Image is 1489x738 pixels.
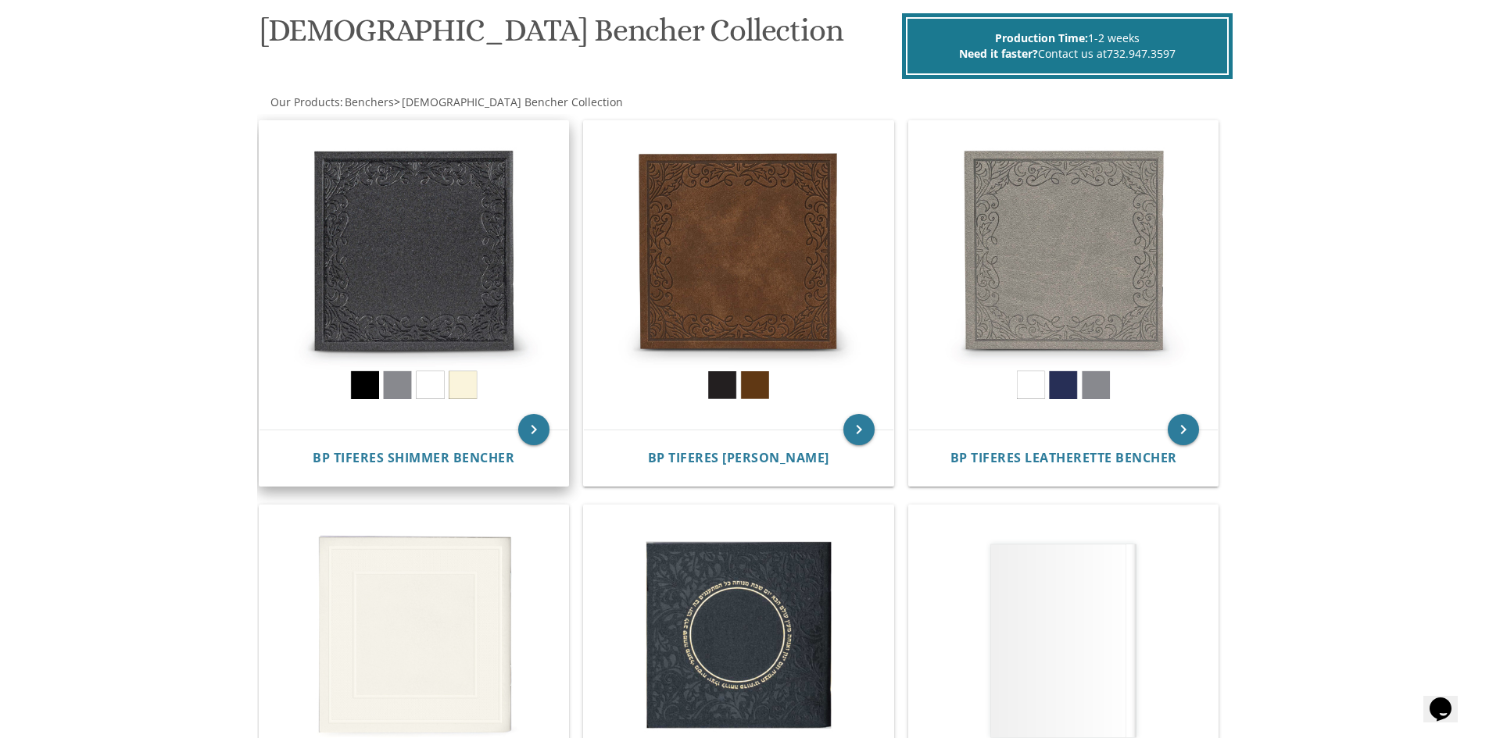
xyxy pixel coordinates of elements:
a: 732.947.3597 [1107,46,1176,61]
span: > [394,94,623,109]
a: keyboard_arrow_right [1168,414,1199,445]
a: keyboard_arrow_right [518,414,549,445]
span: [DEMOGRAPHIC_DATA] Bencher Collection [402,94,623,109]
a: [DEMOGRAPHIC_DATA] Bencher Collection [400,94,623,109]
span: Benchers [345,94,394,109]
a: BP Tiferes Leatherette Bencher [950,451,1177,465]
span: BP Tiferes Leatherette Bencher [950,449,1177,466]
span: Production Time: [995,30,1088,45]
div: 1-2 weeks Contact us at [906,17,1229,75]
h1: [DEMOGRAPHIC_DATA] Bencher Collection [260,13,898,59]
img: BP Tiferes Suede Bencher [584,121,893,430]
img: BP Tiferes Leatherette Bencher [909,121,1219,430]
span: Need it faster? [959,46,1038,61]
img: BP Tiferes Shimmer Bencher [260,121,569,430]
span: BP Tiferes [PERSON_NAME] [648,449,829,466]
a: Benchers [343,94,394,109]
a: keyboard_arrow_right [843,414,875,445]
div: : [257,94,745,110]
a: BP Tiferes Shimmer Bencher [313,451,514,465]
iframe: chat widget [1423,676,1473,722]
a: Our Products [269,94,340,109]
a: BP Tiferes [PERSON_NAME] [648,451,829,465]
span: BP Tiferes Shimmer Bencher [313,449,514,466]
